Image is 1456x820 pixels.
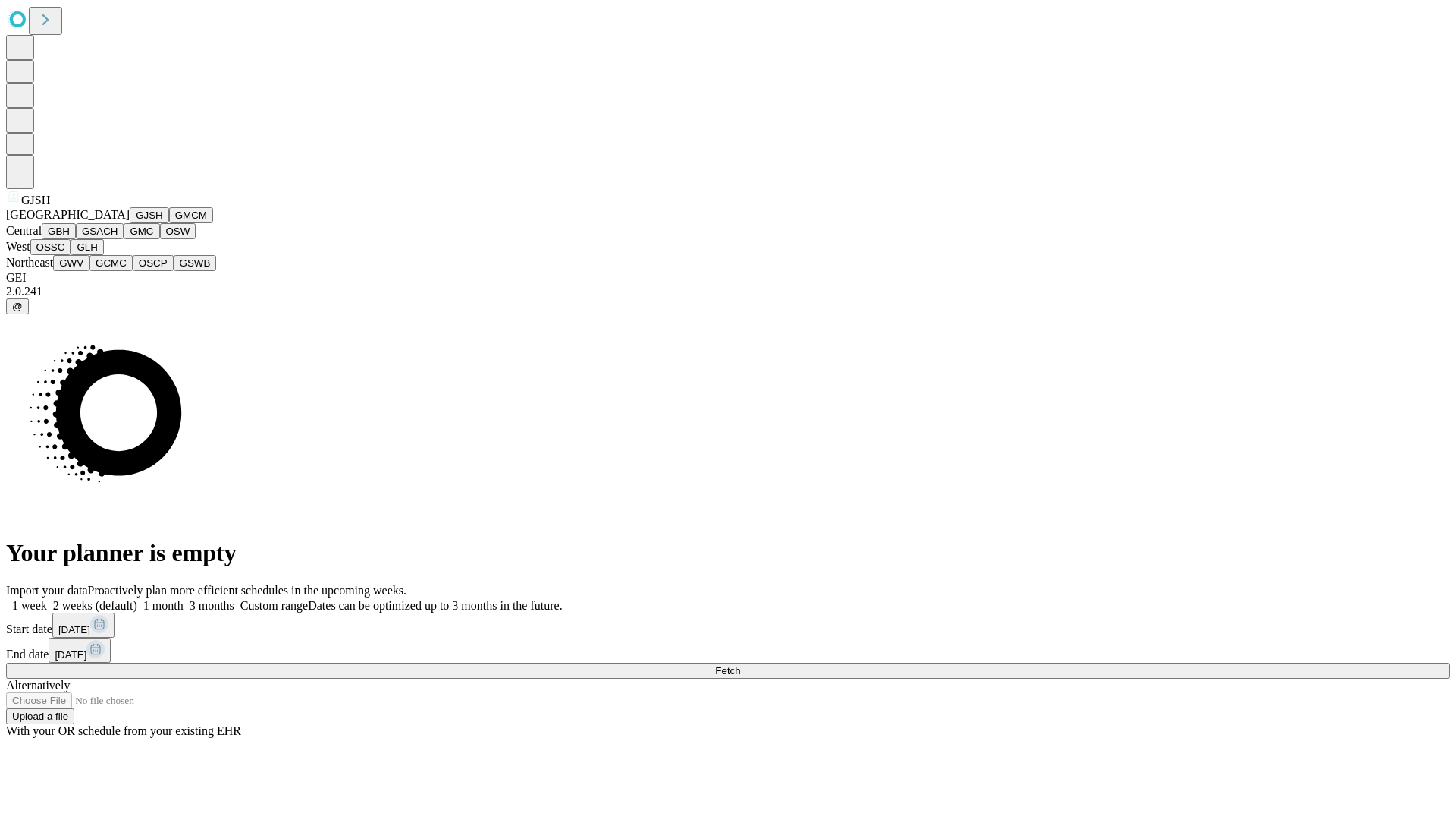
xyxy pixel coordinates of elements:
[6,298,29,314] button: @
[6,539,1450,567] h1: Your planner is empty
[58,624,90,635] span: [DATE]
[71,239,103,255] button: GLH
[89,255,133,271] button: GCMC
[21,194,50,207] span: GJSH
[715,665,740,676] span: Fetch
[12,301,23,312] span: @
[6,240,30,253] span: West
[6,285,1450,298] div: 2.0.241
[190,599,234,612] span: 3 months
[52,613,115,638] button: [DATE]
[6,224,42,237] span: Central
[6,708,74,724] button: Upload a file
[6,663,1450,679] button: Fetch
[6,256,53,269] span: Northeast
[88,584,406,597] span: Proactively plan more efficient schedules in the upcoming weeks.
[133,255,174,271] button: OSCP
[130,207,169,223] button: GJSH
[6,271,1450,285] div: GEI
[308,599,562,612] span: Dates can be optimized up to 3 months in the future.
[42,223,76,239] button: GBH
[6,613,1450,638] div: Start date
[124,223,159,239] button: GMC
[30,239,71,255] button: OSSC
[6,724,241,737] span: With your OR schedule from your existing EHR
[160,223,196,239] button: OSW
[6,208,130,221] span: [GEOGRAPHIC_DATA]
[240,599,308,612] span: Custom range
[174,255,217,271] button: GSWB
[55,649,86,661] span: [DATE]
[6,679,70,692] span: Alternatively
[49,638,111,663] button: [DATE]
[76,223,124,239] button: GSACH
[6,638,1450,663] div: End date
[169,207,213,223] button: GMCM
[12,599,47,612] span: 1 week
[6,584,88,597] span: Import your data
[53,599,137,612] span: 2 weeks (default)
[143,599,184,612] span: 1 month
[53,255,89,271] button: GWV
